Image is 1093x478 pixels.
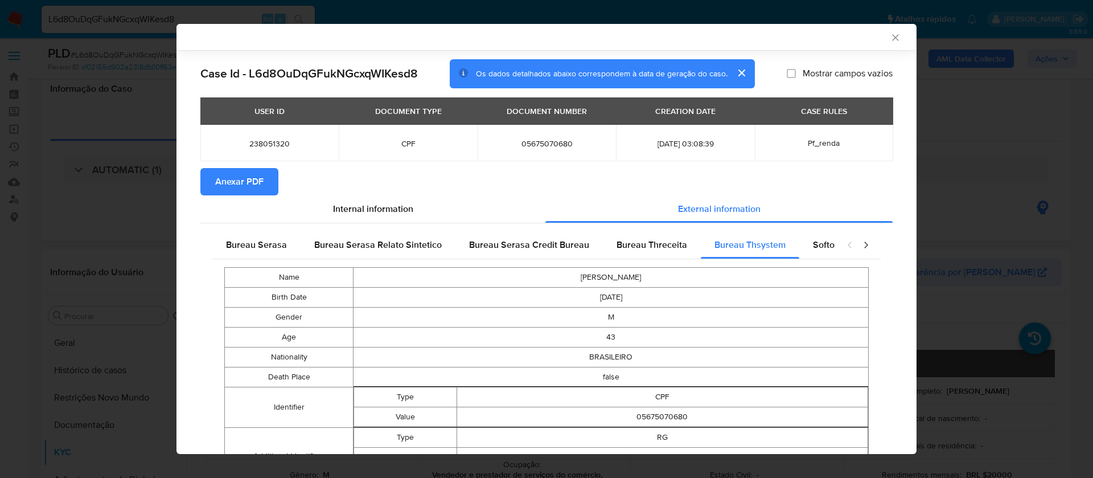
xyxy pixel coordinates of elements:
[457,407,868,427] td: 05675070680
[890,32,900,42] button: Fechar a janela
[354,387,457,407] td: Type
[500,101,594,121] div: DOCUMENT NUMBER
[354,407,457,427] td: Value
[469,238,589,251] span: Bureau Serasa Credit Bureau
[225,268,354,288] td: Name
[794,101,854,121] div: CASE RULES
[354,448,457,468] td: Value
[200,168,278,195] button: Anexar PDF
[200,195,893,223] div: Detailed info
[648,101,722,121] div: CREATION DATE
[728,59,755,87] button: cerrar
[354,428,457,448] td: Type
[368,101,449,121] div: DOCUMENT TYPE
[491,138,602,149] span: 05675070680
[226,238,287,251] span: Bureau Serasa
[457,428,868,448] td: RG
[787,69,796,78] input: Mostrar campos vazios
[457,387,868,407] td: CPF
[200,66,418,81] h2: Case Id - L6d8OuDqGFukNGcxqWIKesd8
[476,68,728,79] span: Os dados detalhados abaixo correspondem à data de geração do caso.
[215,169,264,194] span: Anexar PDF
[352,138,463,149] span: CPF
[225,328,354,348] td: Age
[630,138,741,149] span: [DATE] 03:08:39
[714,238,786,251] span: Bureau Thsystem
[212,231,835,259] div: Detailed external info
[617,238,687,251] span: Bureau Threceita
[354,288,869,308] td: [DATE]
[314,238,442,251] span: Bureau Serasa Relato Sintetico
[225,367,354,387] td: Death Place
[214,138,325,149] span: 238051320
[225,387,354,428] td: Identifier
[225,288,354,308] td: Birth Date
[354,328,869,348] td: 43
[354,308,869,328] td: M
[457,448,868,468] td: 11436387 01
[678,202,761,215] span: External information
[808,137,840,149] span: Pf_renda
[354,367,869,387] td: false
[248,101,291,121] div: USER ID
[354,268,869,288] td: [PERSON_NAME]
[225,348,354,367] td: Nationality
[354,348,869,367] td: BRASILEIRO
[176,24,917,454] div: closure-recommendation-modal
[803,68,893,79] span: Mostrar campos vazios
[333,202,413,215] span: Internal information
[225,308,354,328] td: Gender
[813,238,840,251] span: Softon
